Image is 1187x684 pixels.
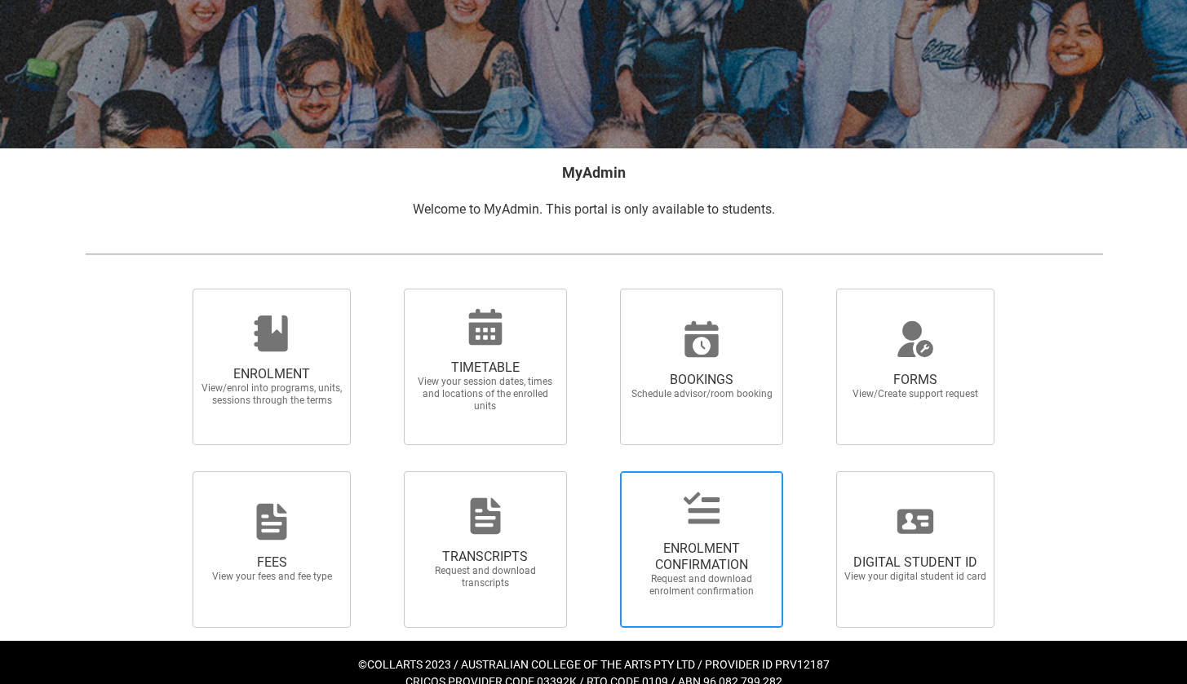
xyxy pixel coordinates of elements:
[413,201,775,217] span: Welcome to MyAdmin. This portal is only available to students.
[630,541,773,573] span: ENROLMENT CONFIRMATION
[414,549,557,565] span: TRANSCRIPTS
[844,388,987,400] span: View/Create support request
[414,376,557,413] span: View your session dates, times and locations of the enrolled units
[630,573,773,598] span: Request and download enrolment confirmation
[200,382,343,407] span: View/enrol into programs, units, sessions through the terms
[844,372,987,388] span: FORMS
[844,571,987,583] span: View your digital student id card
[630,388,773,400] span: Schedule advisor/room booking
[200,366,343,382] span: ENROLMENT
[414,360,557,376] span: TIMETABLE
[200,571,343,583] span: View your fees and fee type
[630,372,773,388] span: BOOKINGS
[414,565,557,589] span: Request and download transcripts
[200,554,343,571] span: FEES
[85,161,1103,183] h2: MyAdmin
[844,554,987,571] span: DIGITAL STUDENT ID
